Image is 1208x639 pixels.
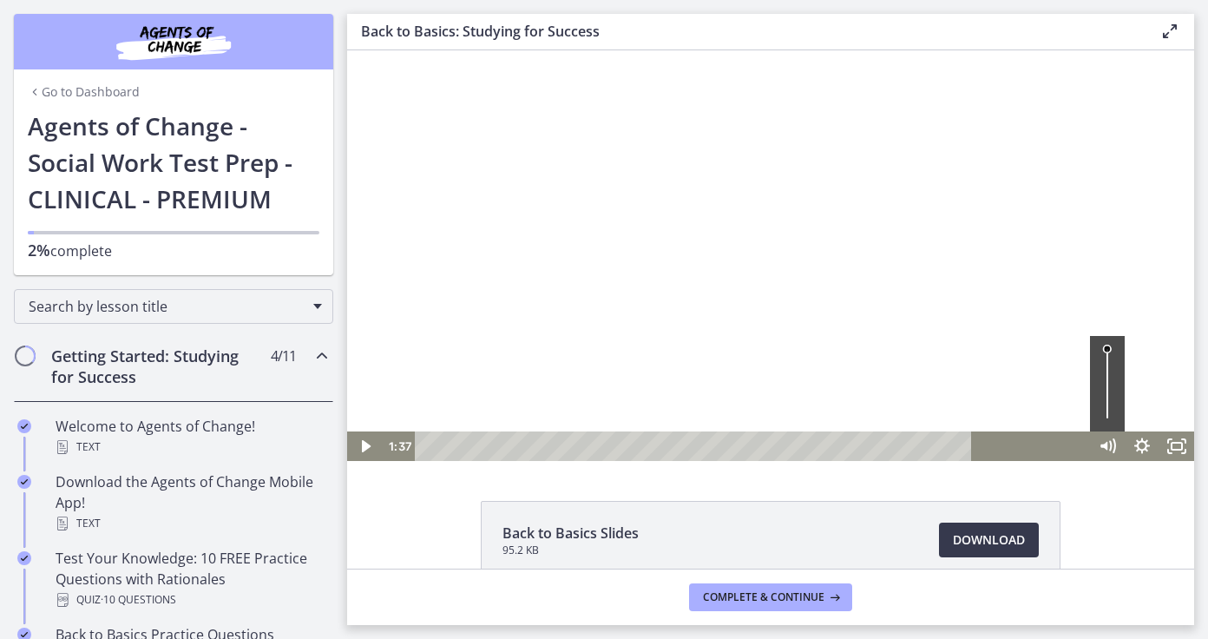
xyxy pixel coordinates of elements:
[17,475,31,489] i: Completed
[17,551,31,565] i: Completed
[347,50,1194,461] iframe: Video Lesson
[743,286,778,381] div: Volume
[28,240,50,260] span: 2%
[56,548,326,610] div: Test Your Knowledge: 10 FREE Practice Questions with Rationales
[29,297,305,316] span: Search by lesson title
[743,381,778,411] button: Mute
[56,437,326,458] div: Text
[812,381,847,411] button: Fullscreen
[56,416,326,458] div: Welcome to Agents of Change!
[703,590,824,604] span: Complete & continue
[17,419,31,433] i: Completed
[14,289,333,324] div: Search by lesson title
[953,530,1025,550] span: Download
[271,346,296,366] span: 4 / 11
[51,346,263,387] h2: Getting Started: Studying for Success
[28,83,140,101] a: Go to Dashboard
[56,471,326,534] div: Download the Agents of Change Mobile App!
[361,21,1132,42] h3: Back to Basics: Studying for Success
[502,523,639,543] span: Back to Basics Slides
[69,21,278,63] img: Agents of Change
[28,108,319,217] h1: Agents of Change - Social Work Test Prep - CLINICAL - PREMIUM
[28,240,319,261] p: complete
[778,381,812,411] button: Show settings menu
[56,513,326,534] div: Text
[56,590,326,610] div: Quiz
[502,543,639,557] span: 95.2 KB
[939,523,1039,557] a: Download
[101,590,176,610] span: · 10 Questions
[689,583,852,611] button: Complete & continue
